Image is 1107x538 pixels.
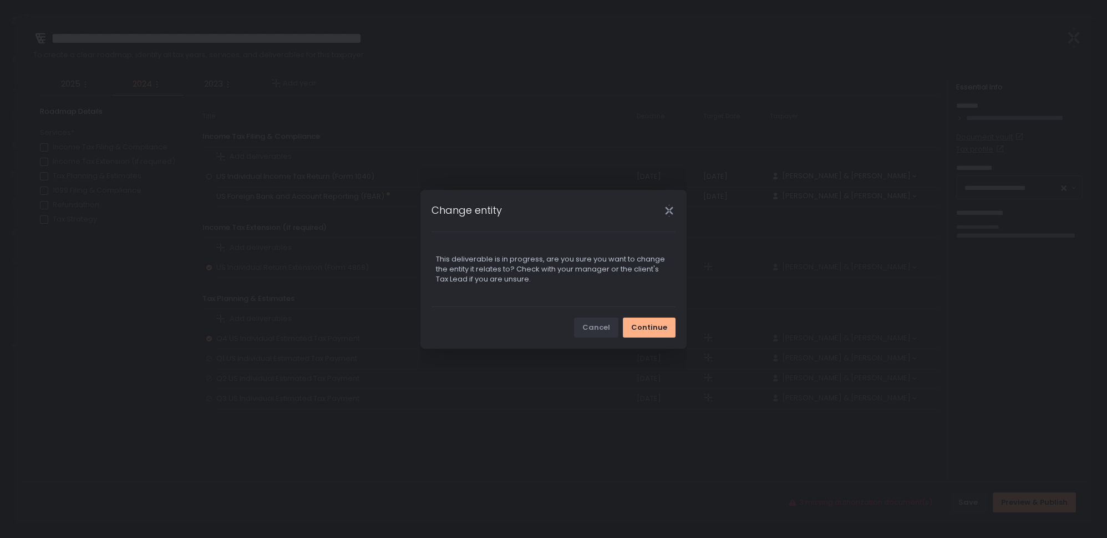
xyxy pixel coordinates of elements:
[436,254,671,284] div: This deliverable is in progress, are you sure you want to change the entity it relates to? Check ...
[623,318,676,338] button: Continue
[574,318,618,338] button: Cancel
[651,204,687,217] div: Close
[582,323,610,333] div: Cancel
[631,323,667,333] div: Continue
[431,203,502,218] h1: Change entity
